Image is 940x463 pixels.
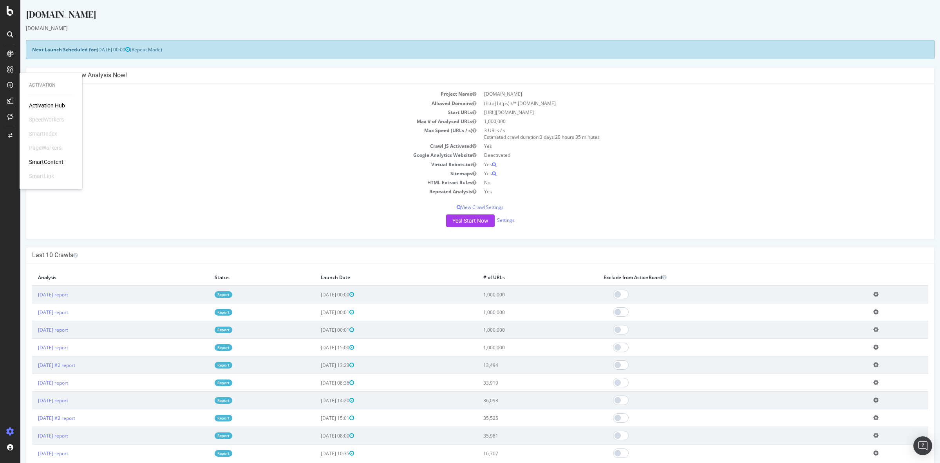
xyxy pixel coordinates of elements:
td: Start URLs [12,108,460,117]
a: Report [194,362,212,369]
a: Report [194,344,212,351]
a: Report [194,327,212,333]
a: SmartContent [29,158,63,166]
div: SmartLink [29,172,54,180]
td: 1,000,000 [457,321,577,339]
td: Sitemaps [12,169,460,178]
td: Yes [460,160,908,169]
th: Status [188,269,295,285]
span: [DATE] 00:01 [300,327,334,333]
td: HTML Extract Rules [12,178,460,187]
a: Report [194,309,212,316]
td: Yes [460,142,908,151]
td: Google Analytics Website [12,151,460,160]
div: SmartIndex [29,130,57,138]
p: View Crawl Settings [12,204,908,211]
span: [DATE] 10:35 [300,450,334,457]
h4: Configure your New Analysis Now! [12,71,908,79]
td: Repeated Analysis [12,187,460,196]
td: Deactivated [460,151,908,160]
span: [DATE] 00:00 [76,46,110,53]
td: Crawl JS Activated [12,142,460,151]
a: [DATE] #2 report [18,362,55,369]
span: 3 days 20 hours 35 minutes [519,134,579,140]
a: [DATE] report [18,379,48,386]
a: [DATE] report [18,397,48,404]
button: Yes! Start Now [426,214,474,227]
td: 1,000,000 [457,339,577,356]
span: [DATE] 14:20 [300,397,334,404]
a: [DATE] report [18,309,48,316]
span: [DATE] 08:36 [300,379,334,386]
td: 1,000,000 [457,303,577,321]
td: No [460,178,908,187]
td: 33,919 [457,374,577,392]
td: 36,093 [457,392,577,409]
a: [DATE] report [18,450,48,457]
td: Yes [460,187,908,196]
td: [DOMAIN_NAME] [460,89,908,98]
a: [DATE] report [18,327,48,333]
td: 1,000,000 [460,117,908,126]
span: [DATE] 13:23 [300,362,334,369]
div: (Repeat Mode) [5,40,914,59]
td: (http|https)://*.[DOMAIN_NAME] [460,99,908,108]
span: [DATE] 08:00 [300,432,334,439]
a: Report [194,291,212,298]
div: Open Intercom Messenger [913,436,932,455]
td: 3 URLs / s Estimated crawl duration: [460,126,908,142]
div: Activation [29,82,73,89]
div: [DOMAIN_NAME] [5,24,914,32]
td: 13,494 [457,356,577,374]
a: [DATE] report [18,344,48,351]
a: Activation Hub [29,102,65,109]
td: 35,981 [457,427,577,445]
th: Analysis [12,269,188,285]
td: 35,525 [457,409,577,427]
td: Yes [460,169,908,178]
a: Report [194,450,212,457]
span: [DATE] 00:01 [300,309,334,316]
span: [DATE] 15:01 [300,415,334,421]
th: Launch Date [295,269,457,285]
div: PageWorkers [29,144,61,152]
h4: Last 10 Crawls [12,251,908,259]
td: Max # of Analysed URLs [12,117,460,126]
th: Exclude from ActionBoard [577,269,847,285]
a: [DATE] report [18,432,48,439]
td: Allowed Domains [12,99,460,108]
td: 1,000,000 [457,285,577,303]
a: Report [194,432,212,439]
td: Project Name [12,89,460,98]
td: Virtual Robots.txt [12,160,460,169]
a: [DATE] #2 report [18,415,55,421]
div: SpeedWorkers [29,116,64,123]
th: # of URLs [457,269,577,285]
a: Report [194,415,212,421]
a: Report [194,397,212,404]
td: Max Speed (URLs / s) [12,126,460,142]
a: [DATE] report [18,291,48,298]
td: 16,707 [457,445,577,462]
a: Settings [477,217,494,223]
a: Report [194,379,212,386]
div: [DOMAIN_NAME] [5,8,914,24]
strong: Next Launch Scheduled for: [12,46,76,53]
span: [DATE] 00:00 [300,291,334,298]
span: [DATE] 15:00 [300,344,334,351]
td: [URL][DOMAIN_NAME] [460,108,908,117]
